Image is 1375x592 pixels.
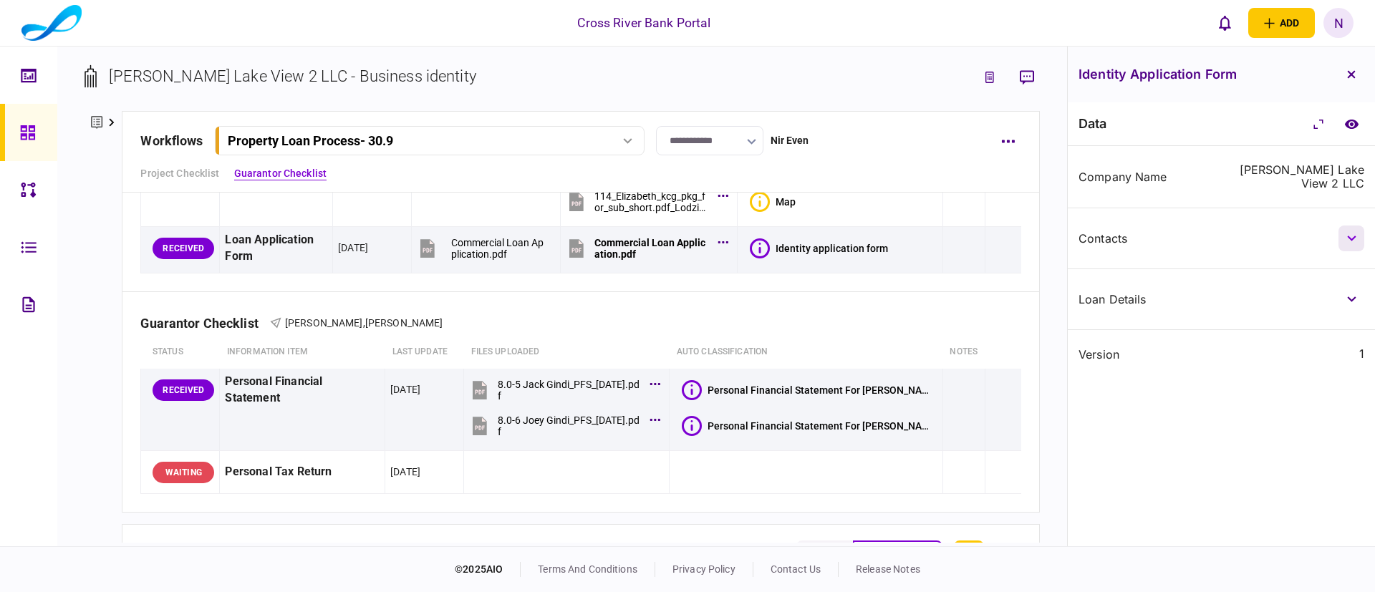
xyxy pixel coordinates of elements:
button: Personal Financial Statement For Joseph Gindi [682,416,937,436]
button: Personal Financial Statement For Jack Gindi [682,380,937,400]
th: auto classification [670,336,943,369]
div: Relationships Manager [164,540,301,571]
div: Personal Financial Statement [225,374,380,407]
div: [DATE] [390,382,420,397]
h3: Identity application form [1079,68,1237,81]
button: Property Loan Process- 30.9 [215,126,645,155]
th: status [141,336,220,369]
div: Identity application form [776,243,888,254]
div: Loan Details [1079,293,1216,305]
span: [PERSON_NAME] [285,317,363,329]
div: Commercial Loan Application.pdf [594,237,711,260]
div: Contacts [1079,233,1216,244]
div: [DATE] [338,241,368,255]
th: last update [385,336,464,369]
div: RECEIVED [153,238,214,259]
button: Commercial Loan Application.pdf [417,232,548,264]
div: Bad quality [750,192,770,212]
div: workflows [140,131,203,150]
button: 8.0-5 Jack Gindi_PFS_11.27.2024.pdf [469,374,657,406]
div: Personal Financial Statement For Joseph Gindi [708,420,937,432]
button: open adding identity options [1248,8,1315,38]
div: 8.0-6 Joey Gindi_PFS_11.27.2024.pdf [498,414,642,437]
div: [PERSON_NAME] Lake View 2 LLC - Business identity [109,64,476,88]
th: Information item [220,336,385,369]
button: open notifications list [1210,8,1240,38]
div: Personal Tax Return [225,456,380,488]
div: Commercial Loan Application.pdf [451,237,548,260]
button: hierarchy [853,540,942,571]
button: Bad qualityMap [750,192,796,212]
a: release notes [856,563,920,575]
div: WAITING [153,462,214,483]
button: 114_Elizabeth_kcg_pkg_for_sub_short.pdf_Lodzia_Rotex,LTD_Gli_Holdings,_LLC_18cc1cafbd20bfa3 - Pag... [566,185,725,218]
div: Property Loan Process - 30.9 [228,133,393,148]
span: [PERSON_NAME] [365,317,443,329]
div: RECEIVED [153,379,214,401]
div: Nir Even [771,133,809,148]
div: [PERSON_NAME] Lake View 2 LLC [1227,163,1365,190]
a: Project Checklist [140,166,219,181]
a: compare to document [1338,111,1364,137]
div: © 2025 AIO [455,562,521,577]
a: contact us [771,563,821,575]
div: data [1079,117,1107,131]
div: 114_Elizabeth_kcg_pkg_for_sub_short.pdf_Lodzia_Rotex,LTD_Gli_Holdings,_LLC_18cc1cafbd20bfa3 - Pag... [594,190,711,213]
div: Cross River Bank Portal [577,14,710,32]
div: Guarantor Checklist [140,316,270,331]
button: link to underwriting page [977,64,1003,90]
button: 8.0-6 Joey Gindi_PFS_11.27.2024.pdf [469,409,657,442]
button: N [1323,8,1354,38]
div: Company Name [1079,171,1216,183]
div: version [1079,349,1216,360]
div: Personal Financial Statement For Jack Gindi [708,384,937,396]
div: 8.0-5 Jack Gindi_PFS_11.27.2024.pdf [498,379,642,402]
button: list [796,540,853,571]
th: notes [942,336,985,369]
div: [DATE] [390,465,420,479]
div: 1 [1359,347,1364,361]
a: privacy policy [672,563,735,575]
button: Collapse/Expand All [1306,111,1331,137]
img: client company logo [21,5,82,41]
button: Commercial Loan Application.pdf [566,232,725,264]
th: Files uploaded [464,336,670,369]
a: terms and conditions [538,563,637,575]
div: Map [776,196,796,208]
span: , [363,317,365,329]
a: Guarantor Checklist [234,166,327,181]
div: Loan Application Form [225,232,327,265]
button: Identity application form [750,238,888,258]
